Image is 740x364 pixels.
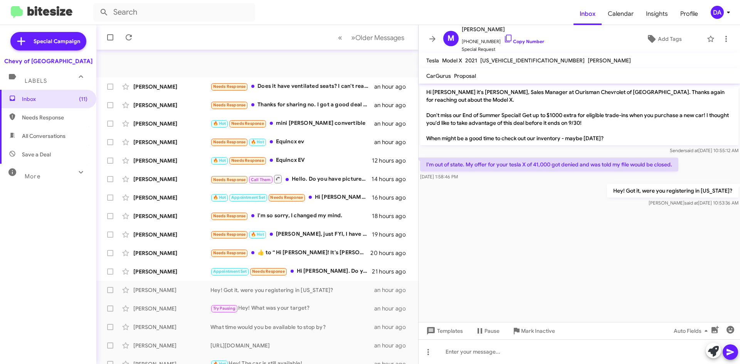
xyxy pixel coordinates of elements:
button: Mark Inactive [506,324,561,338]
span: Tesla [426,57,439,64]
span: [PERSON_NAME] [DATE] 10:53:36 AM [649,200,738,206]
span: Proposal [454,72,476,79]
span: Pause [484,324,499,338]
span: CarGurus [426,72,451,79]
div: Hi [PERSON_NAME]. Do you have any used ones eligible for the $4000 tax credit? [210,267,372,276]
span: 2021 [465,57,477,64]
div: [PERSON_NAME] [133,138,210,146]
span: Needs Response [270,195,303,200]
div: Equinox EV [210,156,372,165]
input: Search [93,3,255,22]
a: Insights [640,3,674,25]
div: an hour ago [374,305,412,312]
span: More [25,173,40,180]
span: Needs Response [213,139,246,144]
div: [PERSON_NAME] [133,268,210,275]
div: Does it have ventilated seats? I can't read the window sticker because it is in French. I have a ... [210,82,374,91]
span: Special Campaign [34,37,80,45]
span: Special Request [462,45,544,53]
div: [PERSON_NAME] [133,249,210,257]
a: Calendar [602,3,640,25]
span: All Conversations [22,132,66,140]
nav: Page navigation example [334,30,409,45]
div: an hour ago [374,342,412,349]
span: 🔥 Hot [213,195,226,200]
span: « [338,33,342,42]
span: M [447,32,454,45]
div: [PERSON_NAME] [133,323,210,331]
span: Needs Response [22,114,87,121]
div: an hour ago [374,286,412,294]
button: Next [346,30,409,45]
div: [PERSON_NAME] [133,175,210,183]
div: 20 hours ago [370,249,412,257]
div: [URL][DOMAIN_NAME] [210,342,374,349]
div: [PERSON_NAME] [133,157,210,164]
p: I'm out of state. My offer for your tesla X of 41,000 got denied and was told my file would be cl... [420,158,678,171]
button: DA [704,6,732,19]
span: Needs Response [213,84,246,89]
button: Pause [469,324,506,338]
div: an hour ago [374,83,412,91]
div: [PERSON_NAME] [133,101,210,109]
span: 🔥 Hot [251,232,264,237]
span: 🔥 Hot [213,158,226,163]
span: said at [684,200,698,206]
div: ​👍​ to “ Hi [PERSON_NAME]! It's [PERSON_NAME] at Ourisman Chevrolet of [GEOGRAPHIC_DATA]. I wante... [210,248,370,257]
p: Hi [PERSON_NAME] it's [PERSON_NAME], Sales Manager at Ourisman Chevrolet of [GEOGRAPHIC_DATA]. Th... [420,85,738,145]
div: Hi [PERSON_NAME], we bought a car. Thank you for reaching out. You can take me off the list for now. [210,193,372,202]
div: Hello. Do you have pictures of the cars? I see that you have a grabber blue and a eruption green ... [210,174,372,184]
span: Needs Response [213,250,246,255]
a: Special Campaign [10,32,86,50]
div: [PERSON_NAME] [133,286,210,294]
span: 🔥 Hot [251,139,264,144]
div: [PERSON_NAME] [133,212,210,220]
div: an hour ago [374,120,412,127]
a: Copy Number [504,39,544,44]
div: DA [711,6,724,19]
span: Save a Deal [22,151,51,158]
div: Chevy of [GEOGRAPHIC_DATA] [4,57,92,65]
a: Inbox [573,3,602,25]
span: Model X [442,57,462,64]
div: [PERSON_NAME] [133,194,210,201]
span: [US_VEHICLE_IDENTIFICATION_NUMBER] [480,57,585,64]
div: [PERSON_NAME] [133,120,210,127]
span: Try Pausing [213,306,235,311]
div: 14 hours ago [372,175,412,183]
span: Needs Response [213,213,246,218]
span: [PHONE_NUMBER] [462,34,544,45]
div: [PERSON_NAME] [133,342,210,349]
span: Needs Response [213,232,246,237]
div: mini [PERSON_NAME] convertible [210,119,374,128]
span: Add Tags [658,32,682,46]
button: Auto Fields [668,324,717,338]
div: [PERSON_NAME], just FYI, I have an appointment with [PERSON_NAME] Toyota [DATE], and they have ma... [210,230,372,239]
a: Profile [674,3,704,25]
div: 12 hours ago [372,157,412,164]
span: [PERSON_NAME] [462,25,544,34]
div: an hour ago [374,138,412,146]
span: Auto Fields [674,324,711,338]
div: an hour ago [374,101,412,109]
span: [PERSON_NAME] [588,57,631,64]
div: Thanks for sharing no. I got a good deal at 300 monthly with zero down and will be moving forward... [210,101,374,109]
div: What time would you be available to stop by? [210,323,374,331]
div: 16 hours ago [372,194,412,201]
span: (11) [79,95,87,103]
span: Needs Response [231,121,264,126]
div: 19 hours ago [372,231,412,238]
button: Add Tags [624,32,703,46]
span: Needs Response [231,158,264,163]
div: 18 hours ago [372,212,412,220]
span: Needs Response [213,177,246,182]
span: Sender [DATE] 10:55:12 AM [670,148,738,153]
div: Hey! What was your target? [210,304,374,313]
button: Previous [333,30,347,45]
span: Templates [425,324,463,338]
span: Needs Response [213,102,246,107]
